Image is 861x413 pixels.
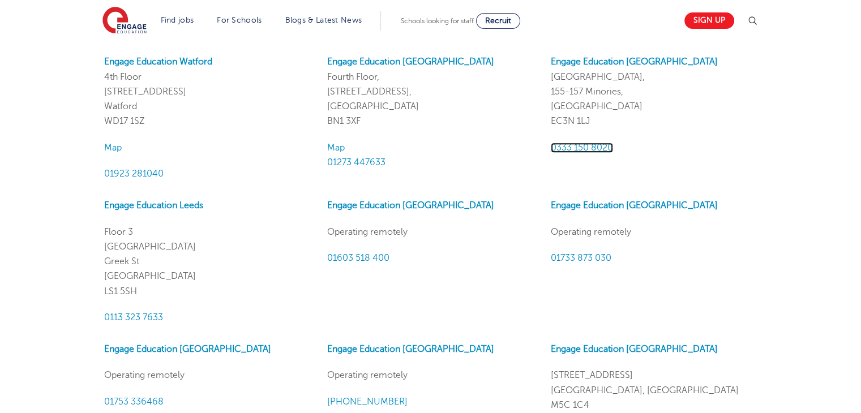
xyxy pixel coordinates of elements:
a: [PHONE_NUMBER] [327,397,408,407]
a: Call phone number 0113 323 7633 [104,312,163,322]
a: Engage Education [GEOGRAPHIC_DATA] [551,200,718,210]
a: 01923 281040 [104,169,164,179]
img: Engage Education [102,7,147,35]
a: For Schools [217,16,262,24]
a: 01603 518 400 [327,253,389,263]
span: Schools looking for staff [401,17,474,25]
a: 01753 336468 [104,397,164,407]
a: Recruit [476,13,520,29]
a: Find jobs [161,16,194,24]
a: 0333 150 8020 [551,143,613,153]
p: [GEOGRAPHIC_DATA], 155-157 Minories, [GEOGRAPHIC_DATA] EC3N 1LJ [551,54,757,128]
a: Engage Education Watford [104,57,212,67]
a: Engage Education [GEOGRAPHIC_DATA] [551,344,718,354]
a: Sign up [684,12,734,29]
p: Operating remotely [104,368,310,382]
a: Engage Education [GEOGRAPHIC_DATA] [327,57,494,67]
a: Blogs & Latest News [285,16,362,24]
span: Recruit [485,16,511,25]
p: [STREET_ADDRESS] [GEOGRAPHIC_DATA], [GEOGRAPHIC_DATA] M5C 1C4 [551,368,757,412]
a: Engage Education [GEOGRAPHIC_DATA] [551,57,718,67]
a: 01733 873 030 [551,253,611,263]
p: 4th Floor [STREET_ADDRESS] Watford WD17 1SZ [104,54,310,128]
a: Engage Education [GEOGRAPHIC_DATA] [327,344,494,354]
a: Engage Education Leeds [104,200,203,210]
p: Fourth Floor, [STREET_ADDRESS], [GEOGRAPHIC_DATA] BN1 3XF [327,54,533,128]
a: Map [327,143,345,153]
p: Floor 3 [GEOGRAPHIC_DATA] Greek St [GEOGRAPHIC_DATA] LS1 5SH [104,225,310,299]
p: Operating remotely [327,368,533,382]
p: Operating remotely [551,225,757,239]
p: Operating remotely [327,225,533,239]
a: Map [104,143,122,153]
a: Engage Education [GEOGRAPHIC_DATA] [104,344,271,354]
a: 01273 447633 [327,157,385,167]
a: Engage Education [GEOGRAPHIC_DATA] [327,200,494,210]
